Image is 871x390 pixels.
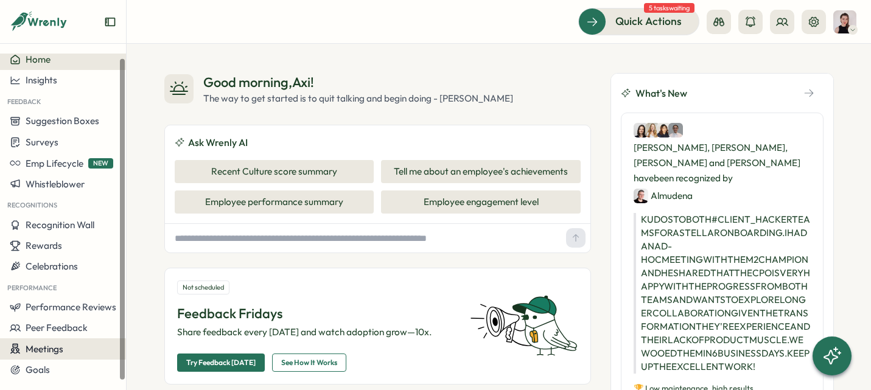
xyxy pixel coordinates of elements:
span: Insights [26,74,57,86]
img: Sarah Stratford [645,123,660,138]
img: Amna Khattak [668,123,683,138]
img: Axi Molnar [833,10,856,33]
span: Goals [26,364,50,375]
button: Tell me about an employee's achievements [381,160,581,183]
button: Try Feedback [DATE] [177,353,265,372]
span: Suggestion Boxes [26,115,99,127]
span: Quick Actions [615,13,682,29]
button: Employee performance summary [175,190,374,214]
span: 5 tasks waiting [644,3,694,13]
span: Recognition Wall [26,219,94,231]
span: Performance Reviews [26,301,116,313]
span: See How It Works [281,354,337,371]
span: Home [26,54,51,65]
span: Emp Lifecycle [26,158,83,169]
div: Almudena [634,188,693,203]
span: What's New [635,86,687,101]
img: Elisabetta ​Casagrande [634,123,648,138]
img: Almudena Bernardos [634,189,648,203]
span: Meetings [26,343,63,355]
span: Surveys [26,136,58,148]
span: Rewards [26,240,62,251]
span: Try Feedback [DATE] [186,354,256,371]
span: Whistleblower [26,178,85,190]
button: See How It Works [272,353,346,372]
button: Quick Actions [578,8,699,35]
p: Feedback Fridays [177,304,456,323]
button: Recent Culture score summary [175,160,374,183]
p: KUDOS TO BOTH #CLIENT_HACKER TEAMS FOR A STELLAR ONBOARDING. I HAD AN AD-HOC MEETING WITH THE M2 ... [634,213,811,374]
div: The way to get started is to quit talking and begin doing - [PERSON_NAME] [203,92,513,105]
span: Celebrations [26,260,78,272]
span: Ask Wrenly AI [188,135,248,150]
div: Good morning , Axi ! [203,73,513,92]
button: Expand sidebar [104,16,116,28]
span: Peer Feedback [26,322,88,333]
div: Not scheduled [177,280,229,294]
div: [PERSON_NAME], [PERSON_NAME], [PERSON_NAME] and [PERSON_NAME] have been recognized by [634,123,811,203]
img: Zara Malik [657,123,671,138]
span: NEW [88,158,113,169]
button: Employee engagement level [381,190,581,214]
p: Share feedback every [DATE] and watch adoption grow—10x. [177,326,456,339]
